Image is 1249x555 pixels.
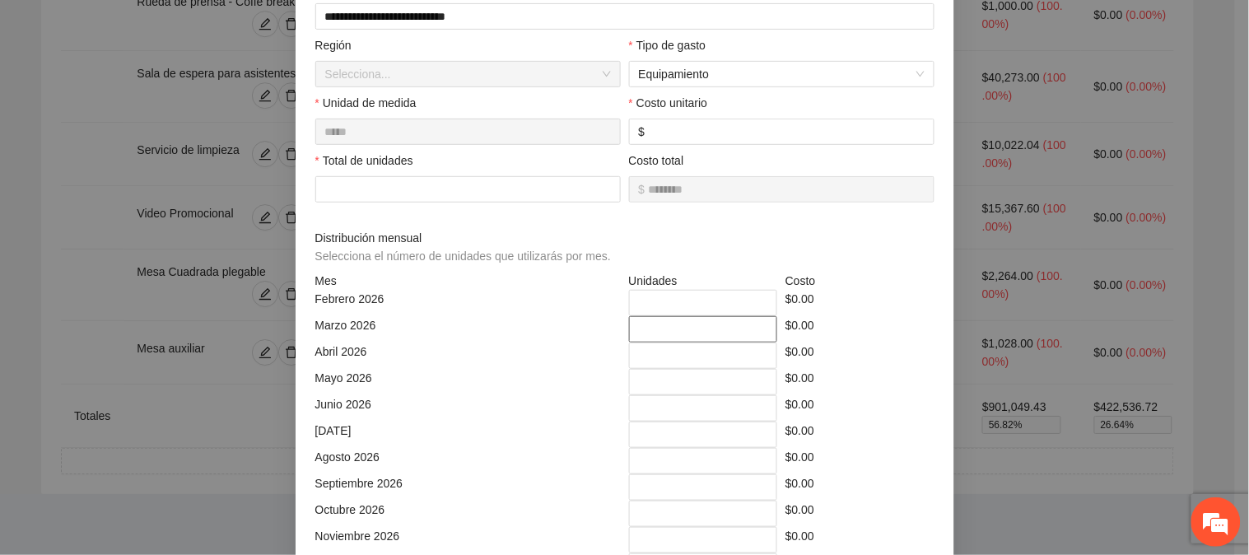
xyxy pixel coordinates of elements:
[33,345,222,363] span: claro que si, estamos en contacto
[781,474,939,501] div: $0.00
[21,189,277,238] div: 4:25 PM
[311,501,625,527] div: Octubre 2026
[639,123,645,141] span: $
[8,405,314,464] textarea: Escriba su mensaje y pulse “Intro”
[21,373,96,404] div: 4:47 PM
[311,474,625,501] div: Septiembre 2026
[311,272,625,290] div: Mes
[639,62,925,86] span: Equipamiento
[781,395,939,422] div: $0.00
[781,343,939,369] div: $0.00
[33,195,265,231] span: Ya lo estuvimos revisando el día [PERSON_NAME][DATE].
[311,422,625,448] div: [DATE]
[781,272,939,290] div: Costo
[21,338,234,370] div: 4:47 PM
[311,343,625,369] div: Abril 2026
[311,290,625,316] div: Febrero 2026
[781,369,939,395] div: $0.00
[315,250,612,263] span: Selecciona el número de unidades que utilizarás por mes.
[781,448,939,474] div: $0.00
[315,36,352,54] label: Región
[625,272,782,290] div: Unidades
[315,229,618,265] span: Distribución mensual
[639,180,645,198] span: $
[311,395,625,422] div: Junio 2026
[315,152,413,170] label: Total de unidades
[311,448,625,474] div: Agosto 2026
[57,270,289,306] span: oki, muy bien, me avisas, muchas gracias por tu apoyo ;)
[315,94,417,112] label: Unidad de medida
[28,248,292,260] div: [PERSON_NAME]
[311,369,625,395] div: Mayo 2026
[629,152,684,170] label: Costo total
[86,85,277,105] div: Josselin Bravo
[629,36,706,54] label: Tipo de gasto
[28,323,301,335] div: [PERSON_NAME]
[45,264,301,313] div: 4:42 PM
[285,426,301,442] span: Adjuntar un archivo
[629,94,708,112] label: Costo unitario
[270,8,310,48] div: Minimizar ventana de chat en vivo
[781,316,939,343] div: $0.00
[262,385,274,399] span: Más acciones
[311,316,625,343] div: Marzo 2026
[781,527,939,553] div: $0.00
[282,385,301,399] span: Finalizar chat
[781,422,939,448] div: $0.00
[781,501,939,527] div: $0.00
[781,290,939,316] div: $0.00
[260,426,277,442] span: Enviar mensaje de voz
[311,527,625,553] div: Noviembre 2026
